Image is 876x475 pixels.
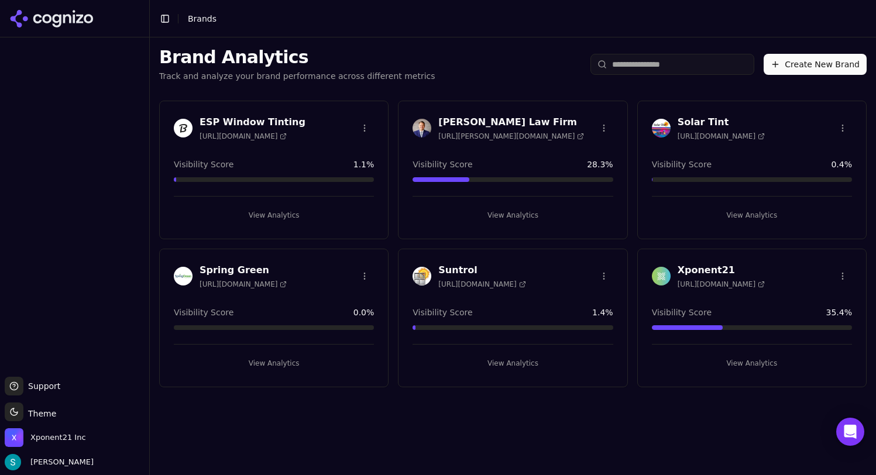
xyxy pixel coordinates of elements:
button: View Analytics [174,354,374,373]
span: Visibility Score [652,307,712,318]
h1: Brand Analytics [159,47,435,68]
img: Xponent21 [652,267,671,285]
img: Johnston Law Firm [413,119,431,137]
img: ESP Window Tinting [174,119,193,137]
span: 0.0 % [353,307,375,318]
button: Create New Brand [764,54,867,75]
span: [PERSON_NAME] [26,457,94,467]
span: 28.3 % [587,159,613,170]
img: Spring Green [174,267,193,285]
span: Visibility Score [174,307,233,318]
span: [URL][PERSON_NAME][DOMAIN_NAME] [438,132,584,141]
div: Open Intercom Messenger [836,418,864,446]
h3: Spring Green [200,263,287,277]
span: [URL][DOMAIN_NAME] [200,132,287,141]
button: View Analytics [174,206,374,225]
button: View Analytics [413,354,613,373]
img: Sam Volante [5,454,21,470]
p: Track and analyze your brand performance across different metrics [159,70,435,82]
h3: Suntrol [438,263,525,277]
h3: [PERSON_NAME] Law Firm [438,115,584,129]
span: [URL][DOMAIN_NAME] [438,280,525,289]
span: [URL][DOMAIN_NAME] [678,280,765,289]
span: Brands [188,14,217,23]
button: View Analytics [413,206,613,225]
nav: breadcrumb [188,13,217,25]
button: Open user button [5,454,94,470]
button: View Analytics [652,354,852,373]
span: Visibility Score [174,159,233,170]
h3: ESP Window Tinting [200,115,305,129]
span: Visibility Score [652,159,712,170]
span: [URL][DOMAIN_NAME] [678,132,765,141]
img: Suntrol [413,267,431,285]
h3: Solar Tint [678,115,765,129]
span: [URL][DOMAIN_NAME] [200,280,287,289]
span: Xponent21 Inc [30,432,86,443]
span: 35.4 % [826,307,852,318]
span: 0.4 % [831,159,852,170]
span: Visibility Score [413,307,472,318]
span: 1.4 % [592,307,613,318]
img: Xponent21 Inc [5,428,23,447]
img: Solar Tint [652,119,671,137]
span: Visibility Score [413,159,472,170]
button: View Analytics [652,206,852,225]
span: Support [23,380,60,392]
button: Open organization switcher [5,428,86,447]
h3: Xponent21 [678,263,765,277]
span: 1.1 % [353,159,375,170]
span: Theme [23,409,56,418]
